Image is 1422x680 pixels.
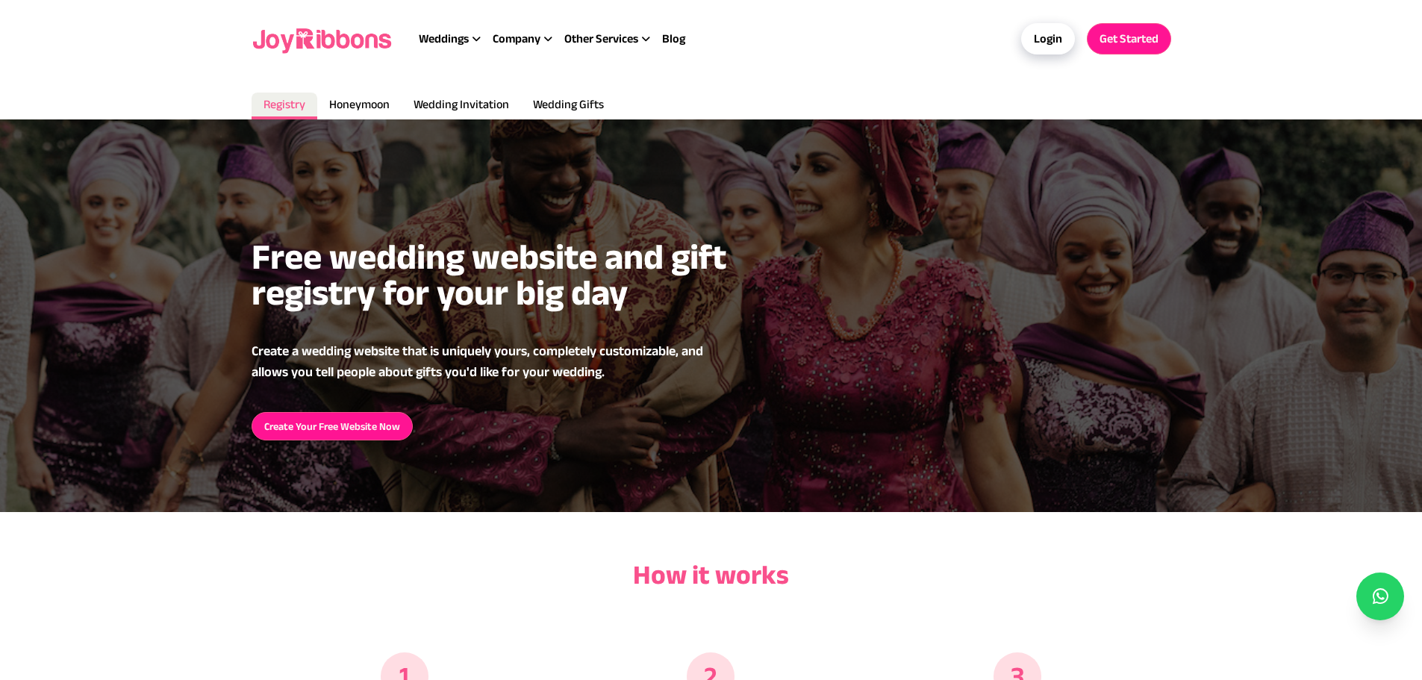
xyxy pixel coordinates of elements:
[252,93,317,119] a: Registry
[252,15,395,63] img: joyribbons logo
[533,98,604,110] span: Wedding Gifts
[521,93,616,119] a: Wedding Gifts
[414,98,509,110] span: Wedding Invitation
[252,340,729,382] p: Create a wedding website that is uniquely yours, completely customizable, and allows you tell peo...
[252,560,1171,590] h2: How it works
[1087,23,1171,54] a: Get Started
[564,30,662,48] div: Other Services
[317,93,402,119] a: Honeymoon
[329,98,390,110] span: Honeymoon
[662,30,685,48] a: Blog
[1021,23,1075,54] a: Login
[419,30,493,48] div: Weddings
[252,239,789,311] h2: Free wedding website and gift registry for your big day
[263,98,305,110] span: Registry
[493,30,564,48] div: Company
[252,412,413,440] a: Create Your Free Website Now
[402,93,521,119] a: Wedding Invitation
